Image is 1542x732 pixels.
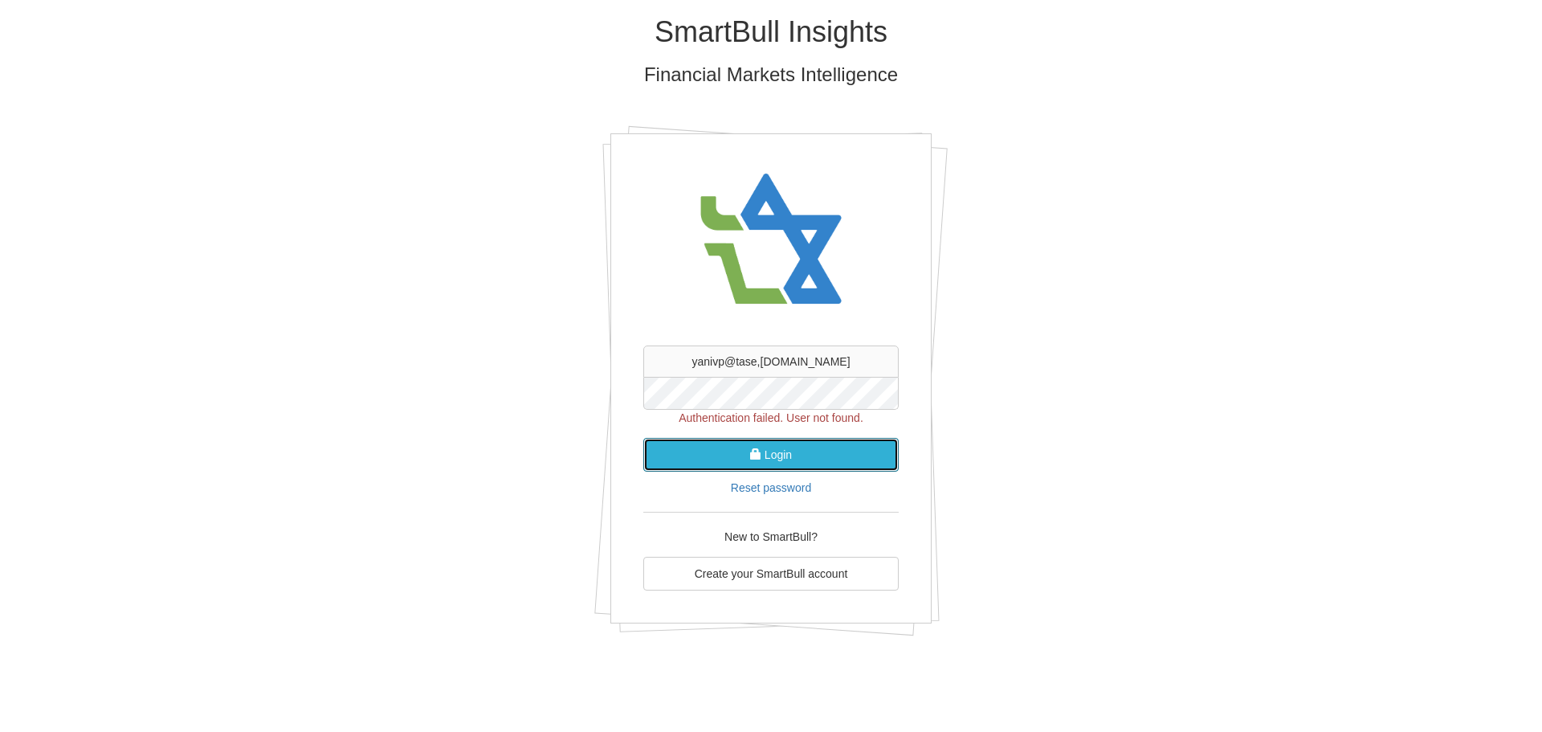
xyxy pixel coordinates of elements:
[643,438,899,472] button: Login
[691,158,851,321] img: avatar
[643,410,899,426] p: Authentication failed. User not found.
[731,481,811,494] a: Reset password
[643,346,899,378] input: username
[724,530,818,543] span: New to SmartBull?
[301,16,1241,48] h1: SmartBull Insights
[301,64,1241,85] h3: Financial Markets Intelligence
[643,557,899,591] a: Create your SmartBull account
